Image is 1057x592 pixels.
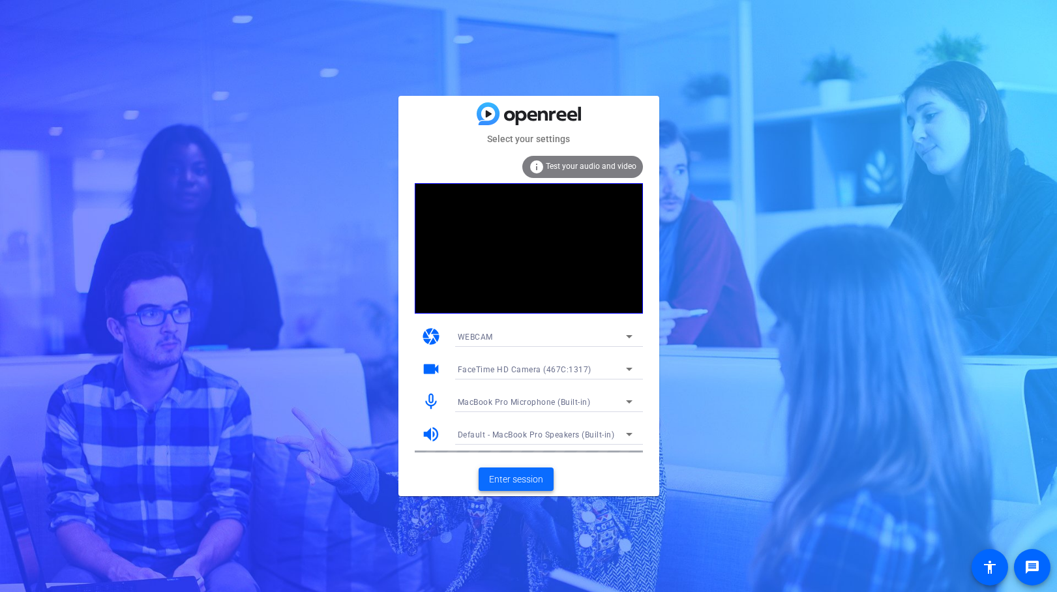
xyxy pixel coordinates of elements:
[421,327,441,346] mat-icon: camera
[479,467,554,491] button: Enter session
[546,162,636,171] span: Test your audio and video
[458,430,615,439] span: Default - MacBook Pro Speakers (Built-in)
[1024,559,1040,575] mat-icon: message
[458,333,493,342] span: WEBCAM
[421,359,441,379] mat-icon: videocam
[398,132,659,146] mat-card-subtitle: Select your settings
[477,102,581,125] img: blue-gradient.svg
[458,398,591,407] span: MacBook Pro Microphone (Built-in)
[458,365,591,374] span: FaceTime HD Camera (467C:1317)
[529,159,544,175] mat-icon: info
[982,559,998,575] mat-icon: accessibility
[421,424,441,444] mat-icon: volume_up
[489,473,543,486] span: Enter session
[421,392,441,411] mat-icon: mic_none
